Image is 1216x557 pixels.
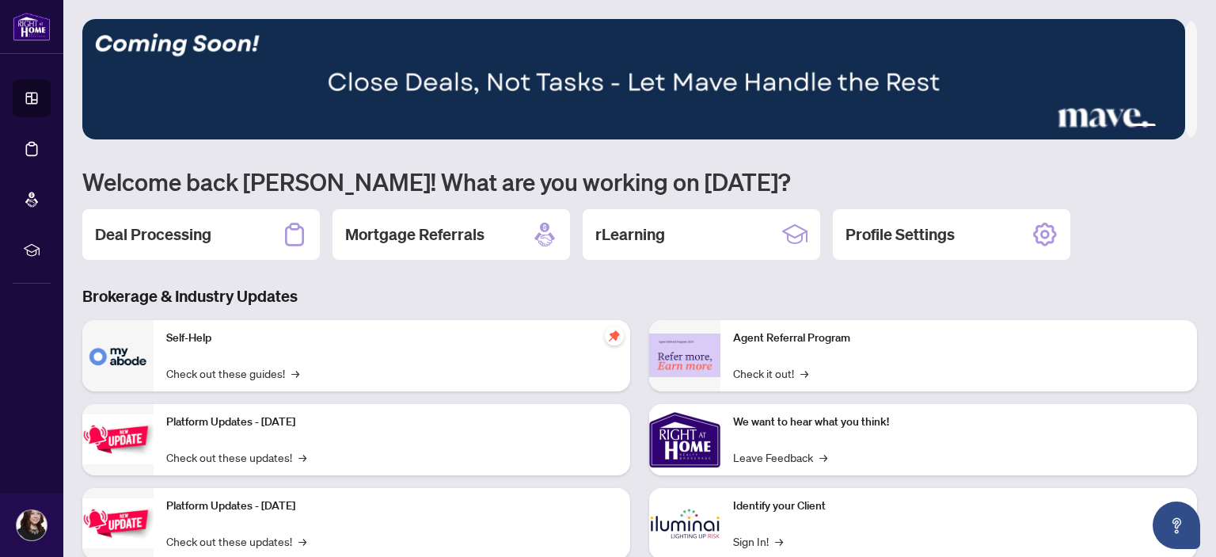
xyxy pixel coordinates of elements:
[595,223,665,246] h2: rLearning
[82,414,154,464] img: Platform Updates - July 21, 2025
[733,364,808,382] a: Check it out!→
[82,320,154,391] img: Self-Help
[1153,502,1200,549] button: Open asap
[166,448,306,466] a: Check out these updates!→
[733,448,827,466] a: Leave Feedback→
[166,364,299,382] a: Check out these guides!→
[82,285,1197,307] h3: Brokerage & Industry Updates
[345,223,484,246] h2: Mortgage Referrals
[291,364,299,382] span: →
[775,532,783,550] span: →
[1118,124,1124,130] button: 2
[649,404,720,475] img: We want to hear what you think!
[166,532,306,550] a: Check out these updates!→
[298,448,306,466] span: →
[166,498,617,515] p: Platform Updates - [DATE]
[733,330,1184,347] p: Agent Referral Program
[166,414,617,431] p: Platform Updates - [DATE]
[819,448,827,466] span: →
[95,223,211,246] h2: Deal Processing
[733,498,1184,515] p: Identify your Client
[82,498,154,548] img: Platform Updates - July 8, 2025
[845,223,955,246] h2: Profile Settings
[1105,124,1111,130] button: 1
[17,510,47,540] img: Profile Icon
[1175,124,1181,130] button: 5
[733,414,1184,431] p: We want to hear what you think!
[605,326,624,345] span: pushpin
[166,330,617,347] p: Self-Help
[1130,124,1156,130] button: 3
[298,532,306,550] span: →
[1162,124,1168,130] button: 4
[733,532,783,550] a: Sign In!→
[82,166,1197,196] h1: Welcome back [PERSON_NAME]! What are you working on [DATE]?
[800,364,808,382] span: →
[13,12,51,41] img: logo
[82,19,1185,139] img: Slide 2
[649,334,720,377] img: Agent Referral Program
